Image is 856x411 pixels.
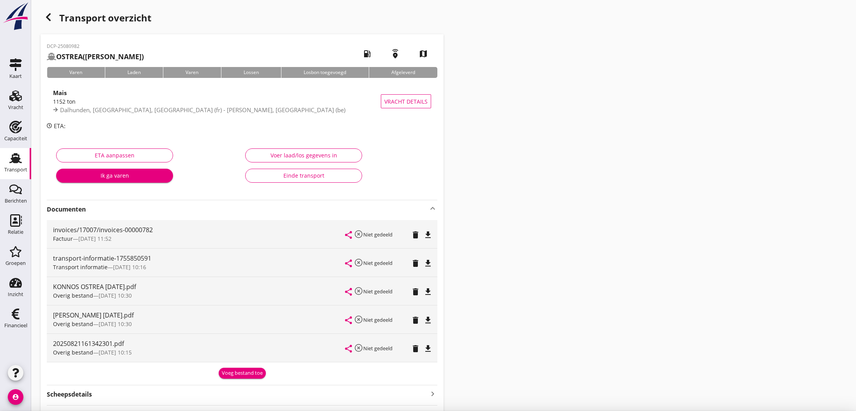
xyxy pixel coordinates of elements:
i: file_download [423,230,433,240]
div: — [53,320,345,328]
div: Inzicht [8,292,23,297]
i: file_download [423,316,433,325]
div: Lossen [221,67,281,78]
i: keyboard_arrow_right [428,388,437,399]
small: Niet gedeeld [363,288,393,295]
span: [DATE] 10:30 [99,292,132,299]
button: Vracht details [381,94,431,108]
div: Voer laad/los gegevens in [252,151,355,159]
div: Berichten [5,198,27,203]
i: delete [411,287,420,296]
div: transport-informatie-1755850591 [53,254,345,263]
div: Transport [4,167,27,172]
div: Laden [105,67,163,78]
i: delete [411,259,420,268]
small: Niet gedeeld [363,259,393,266]
i: account_circle [8,389,23,405]
i: share [344,259,353,268]
i: highlight_off [354,229,363,239]
div: Transport overzicht [41,9,444,28]
button: Voer laad/los gegevens in [245,148,362,162]
div: Voeg bestand toe [222,369,263,377]
span: Vracht details [384,97,428,106]
div: Financieel [4,323,27,328]
span: Transport informatie [53,263,108,271]
i: file_download [423,287,433,296]
small: Niet gedeeld [363,231,393,238]
span: [DATE] 10:16 [113,263,146,271]
div: Ik ga varen [62,171,167,180]
div: Losbon toegevoegd [281,67,369,78]
span: [DATE] 11:52 [78,235,111,242]
div: Afgeleverd [369,67,438,78]
strong: Scheepsdetails [47,390,92,399]
div: ETA aanpassen [63,151,166,159]
i: file_download [423,344,433,353]
i: share [344,344,353,353]
i: emergency_share [384,43,406,65]
span: Overig bestand [53,292,93,299]
i: map [412,43,434,65]
div: Varen [47,67,105,78]
div: Kaart [9,74,22,79]
div: invoices/17007/invoices-00000782 [53,225,345,235]
div: 1152 ton [53,97,381,106]
strong: OSTREA [56,52,83,61]
button: Einde transport [245,169,362,183]
button: ETA aanpassen [56,148,173,162]
i: delete [411,344,420,353]
i: highlight_off [354,258,363,267]
span: ETA: [54,122,65,130]
span: [DATE] 10:15 [99,349,132,356]
div: — [53,348,345,356]
i: highlight_off [354,286,363,296]
img: logo-small.a267ee39.svg [2,2,30,31]
div: — [53,235,345,243]
i: keyboard_arrow_up [428,204,437,213]
span: Overig bestand [53,349,93,356]
p: DCP-25080982 [47,43,144,50]
i: share [344,230,353,240]
strong: Documenten [47,205,428,214]
i: delete [411,316,420,325]
i: highlight_off [354,315,363,324]
i: share [344,316,353,325]
div: Relatie [8,229,23,235]
div: — [53,263,345,271]
div: Einde transport [252,171,355,180]
span: Factuur [53,235,73,242]
i: highlight_off [354,343,363,353]
span: Dalhunden, [GEOGRAPHIC_DATA], [GEOGRAPHIC_DATA] (fr) - [PERSON_NAME], [GEOGRAPHIC_DATA] (be) [60,106,345,114]
div: [PERSON_NAME] [DATE].pdf [53,310,345,320]
div: Capaciteit [4,136,27,141]
i: file_download [423,259,433,268]
div: Varen [163,67,221,78]
button: Ik ga varen [56,169,173,183]
div: KONNOS OSTREA [DATE].pdf [53,282,345,291]
div: 20250821161342301.pdf [53,339,345,348]
div: Groepen [5,261,26,266]
div: Vracht [8,105,23,110]
small: Niet gedeeld [363,316,393,323]
span: [DATE] 10:30 [99,320,132,328]
strong: Mais [53,89,67,97]
i: local_gas_station [356,43,378,65]
a: Mais1152 tonDalhunden, [GEOGRAPHIC_DATA], [GEOGRAPHIC_DATA] (fr) - [PERSON_NAME], [GEOGRAPHIC_DAT... [47,84,437,118]
small: Niet gedeeld [363,345,393,352]
i: delete [411,230,420,240]
span: Overig bestand [53,320,93,328]
h2: ([PERSON_NAME]) [47,51,144,62]
button: Voeg bestand toe [219,368,266,379]
div: — [53,291,345,300]
i: share [344,287,353,296]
